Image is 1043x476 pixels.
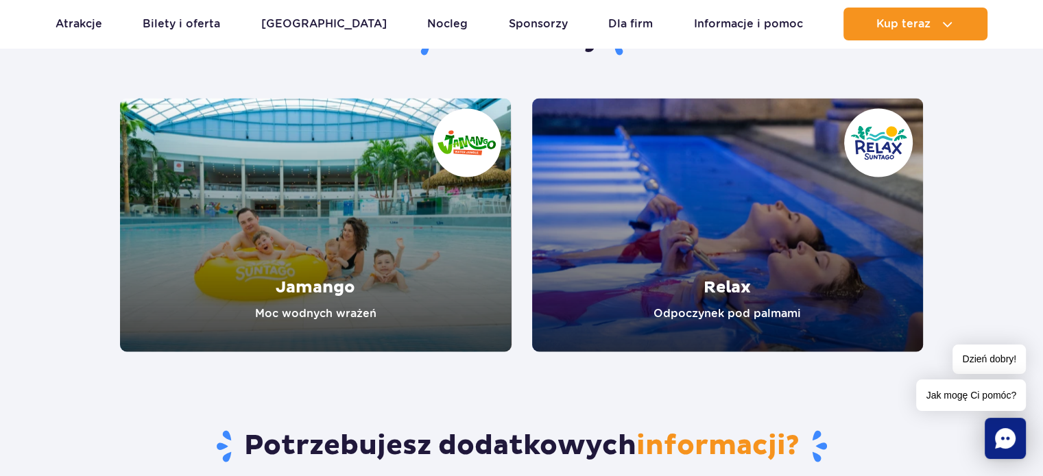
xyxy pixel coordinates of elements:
span: Dzień dobry! [952,345,1026,374]
a: [GEOGRAPHIC_DATA] [261,8,387,40]
a: Atrakcje [56,8,102,40]
span: Jak mogę Ci pomóc? [916,379,1026,411]
a: Jamango [120,98,512,351]
h3: Potrzebujesz dodatkowych [120,428,923,464]
a: Nocleg [427,8,468,40]
span: Kup teraz [876,18,931,30]
a: Sponsorzy [509,8,568,40]
a: Informacje i pomoc [694,8,803,40]
a: Relax [532,98,924,351]
span: informacji? [636,428,800,462]
a: Bilety i oferta [143,8,220,40]
div: Chat [985,418,1026,459]
a: Dla firm [608,8,653,40]
button: Kup teraz [843,8,987,40]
